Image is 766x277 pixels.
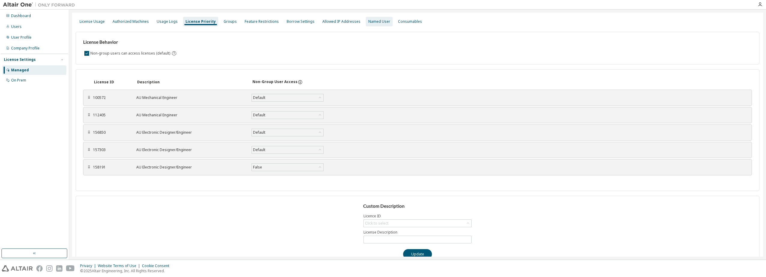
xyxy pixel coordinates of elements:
div: Feature Restrictions [245,19,279,24]
div: Groups [224,19,237,24]
div: 156850 [93,130,129,135]
div: Company Profile [11,46,40,51]
div: Allowed IP Addresses [322,19,360,24]
div: Description [137,80,245,85]
div: AU Mechanical Engineer [136,113,244,118]
div: License Usage [80,19,105,24]
div: Default [252,94,323,101]
div: AU Electronic Designer/Engineer [136,147,244,152]
div: False [252,164,263,171]
div: Default [252,147,266,153]
div: AU Mechanical Engineer [136,95,244,100]
div: License Priority [185,19,216,24]
label: License Description [363,230,472,235]
div: ⠿ [87,113,91,118]
div: Managed [11,68,29,73]
div: ⠿ [87,95,91,100]
label: Licence ID [363,214,472,219]
div: 158191 [93,165,129,170]
div: 157303 [93,147,129,152]
div: Default [252,146,323,153]
img: Altair One [3,2,78,8]
img: instagram.svg [46,265,53,272]
div: 100572 [93,95,129,100]
div: Usage Logs [157,19,178,24]
div: User Profile [11,35,32,40]
div: Default [252,129,323,136]
label: Non-group users can access licenses (default) [90,50,171,57]
h3: Custom Description [363,203,472,209]
div: Privacy [80,264,98,268]
div: Default [252,94,266,101]
img: facebook.svg [36,265,43,272]
div: Non-Group User Access [252,79,297,85]
div: Click to select [365,221,388,226]
svg: By default any user not assigned to any group can access any license. Turn this setting off to di... [171,51,177,56]
div: ⠿ [87,165,91,170]
button: Update [403,249,432,259]
div: ⠿ [87,147,91,152]
div: False [252,164,323,171]
img: linkedin.svg [56,265,62,272]
div: Default [252,129,266,136]
h3: License Behavior [83,39,176,45]
div: License Settings [4,57,36,62]
div: Dashboard [11,13,31,18]
div: AU Electronic Designer/Engineer [136,165,244,170]
div: Website Terms of Use [98,264,142,268]
p: © 2025 Altair Engineering, Inc. All Rights Reserved. [80,268,173,273]
div: Default [252,112,323,119]
div: Users [11,24,22,29]
div: Default [252,112,266,118]
div: Named User [368,19,390,24]
div: AU Electronic Designer/Engineer [136,130,244,135]
div: ⠿ [87,130,91,135]
div: 112405 [93,113,129,118]
div: Cookie Consent [142,264,173,268]
img: altair_logo.svg [2,265,33,272]
img: youtube.svg [66,265,75,272]
div: Borrow Settings [287,19,315,24]
div: Authorized Machines [113,19,149,24]
div: Consumables [398,19,422,24]
div: On Prem [11,78,26,83]
div: Click to select [364,220,471,227]
div: License ID [94,80,130,85]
